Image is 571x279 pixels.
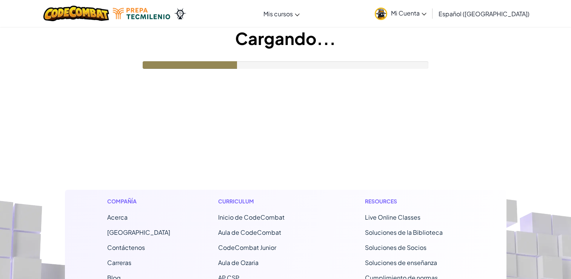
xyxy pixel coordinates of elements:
[435,3,533,24] a: Español ([GEOGRAPHIC_DATA])
[174,8,186,19] img: Ozaria
[107,197,170,205] h1: Compañía
[365,243,426,251] a: Soluciones de Socios
[218,259,259,267] a: Aula de Ozaria
[107,213,128,221] a: Acerca
[218,228,281,236] a: Aula de CodeCombat
[439,10,529,18] span: Español ([GEOGRAPHIC_DATA])
[375,8,387,20] img: avatar
[107,228,170,236] a: [GEOGRAPHIC_DATA]
[371,2,430,25] a: Mi Cuenta
[263,10,293,18] span: Mis cursos
[107,259,131,267] a: Carreras
[365,197,464,205] h1: Resources
[365,228,443,236] a: Soluciones de la Biblioteca
[107,243,145,251] span: Contáctenos
[365,213,420,221] a: Live Online Classes
[218,197,317,205] h1: Curriculum
[113,8,170,19] img: Tecmilenio logo
[365,259,437,267] a: Soluciones de enseñanza
[43,6,109,21] img: CodeCombat logo
[391,9,426,17] span: Mi Cuenta
[260,3,303,24] a: Mis cursos
[218,213,285,221] span: Inicio de CodeCombat
[218,243,276,251] a: CodeCombat Junior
